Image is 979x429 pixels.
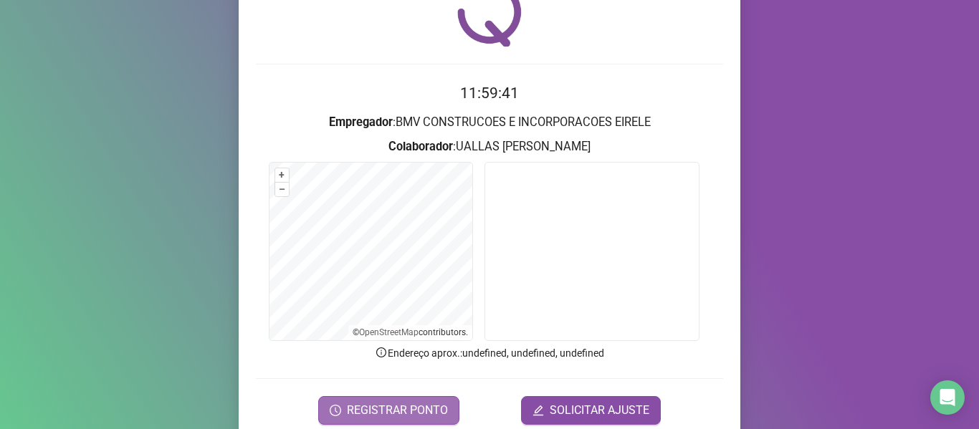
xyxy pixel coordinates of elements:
span: clock-circle [330,405,341,416]
h3: : UALLAS [PERSON_NAME] [256,138,723,156]
a: OpenStreetMap [359,327,419,337]
button: + [275,168,289,182]
strong: Colaborador [388,140,453,153]
div: Open Intercom Messenger [930,380,965,415]
time: 11:59:41 [460,85,519,102]
span: info-circle [375,346,388,359]
button: editSOLICITAR AJUSTE [521,396,661,425]
span: edit [533,405,544,416]
span: REGISTRAR PONTO [347,402,448,419]
span: SOLICITAR AJUSTE [550,402,649,419]
p: Endereço aprox. : undefined, undefined, undefined [256,345,723,361]
h3: : BMV CONSTRUCOES E INCORPORACOES EIRELE [256,113,723,132]
button: – [275,183,289,196]
button: REGISTRAR PONTO [318,396,459,425]
strong: Empregador [329,115,393,129]
li: © contributors. [353,327,468,337]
